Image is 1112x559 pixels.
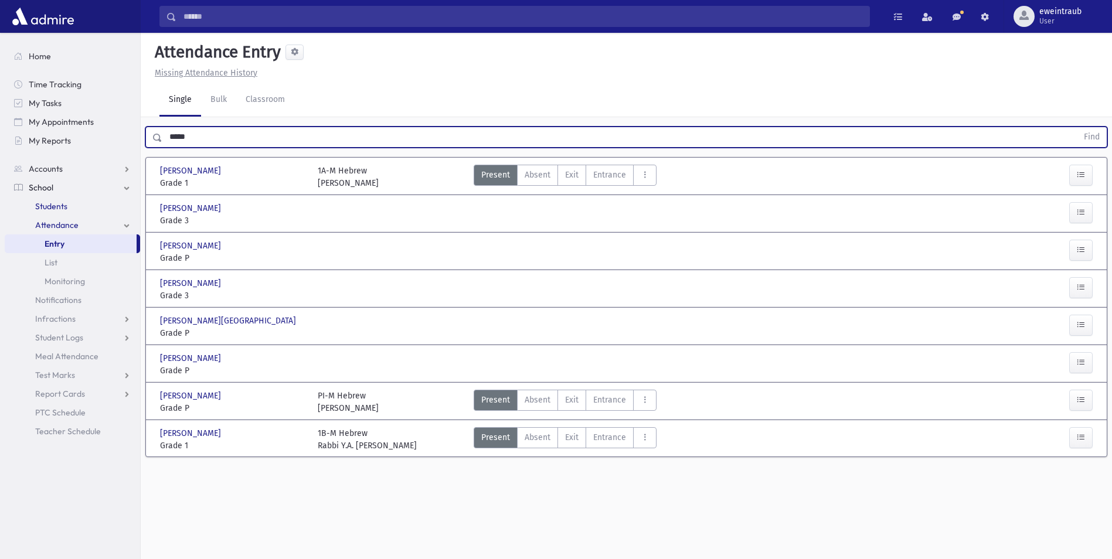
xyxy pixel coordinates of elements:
a: My Tasks [5,94,140,113]
span: Absent [525,394,550,406]
a: Notifications [5,291,140,309]
span: School [29,182,53,193]
a: Infractions [5,309,140,328]
span: Student Logs [35,332,83,343]
span: Notifications [35,295,81,305]
a: Single [159,84,201,117]
a: Bulk [201,84,236,117]
span: Exit [565,394,579,406]
span: [PERSON_NAME] [160,390,223,402]
a: School [5,178,140,197]
div: PI-M Hebrew [PERSON_NAME] [318,390,379,414]
input: Search [176,6,869,27]
a: Test Marks [5,366,140,384]
div: AttTypes [474,165,657,189]
span: Absent [525,169,550,181]
span: Present [481,169,510,181]
a: Home [5,47,140,66]
a: Attendance [5,216,140,234]
span: Entry [45,238,64,249]
a: Monitoring [5,272,140,291]
span: Entrance [593,169,626,181]
div: AttTypes [474,427,657,452]
span: [PERSON_NAME] [160,202,223,214]
span: Test Marks [35,370,75,380]
span: Entrance [593,394,626,406]
span: List [45,257,57,268]
a: My Reports [5,131,140,150]
span: My Appointments [29,117,94,127]
a: Meal Attendance [5,347,140,366]
span: User [1039,16,1082,26]
span: [PERSON_NAME] [160,427,223,439]
span: Exit [565,431,579,444]
span: Exit [565,169,579,181]
span: Entrance [593,431,626,444]
span: Monitoring [45,276,85,287]
a: My Appointments [5,113,140,131]
button: Find [1077,127,1107,147]
span: Infractions [35,313,76,324]
span: Grade 1 [160,439,306,452]
a: Report Cards [5,384,140,403]
span: Home [29,51,51,62]
span: Grade P [160,402,306,414]
img: AdmirePro [9,5,77,28]
span: Meal Attendance [35,351,98,362]
span: eweintraub [1039,7,1082,16]
a: Entry [5,234,137,253]
span: Report Cards [35,388,85,399]
span: Grade 3 [160,214,306,227]
span: Accounts [29,163,63,174]
u: Missing Attendance History [155,68,257,78]
span: My Tasks [29,98,62,108]
div: 1A-M Hebrew [PERSON_NAME] [318,165,379,189]
a: Missing Attendance History [150,68,257,78]
span: Students [35,201,67,212]
span: Attendance [35,220,79,230]
a: Teacher Schedule [5,422,140,441]
span: Absent [525,431,550,444]
a: Student Logs [5,328,140,347]
span: Grade P [160,364,306,377]
a: Accounts [5,159,140,178]
a: Classroom [236,84,294,117]
a: Time Tracking [5,75,140,94]
span: Grade 3 [160,289,306,302]
a: List [5,253,140,272]
span: Present [481,394,510,406]
div: 1B-M Hebrew Rabbi Y.A. [PERSON_NAME] [318,427,417,452]
a: PTC Schedule [5,403,140,422]
span: Present [481,431,510,444]
span: [PERSON_NAME] [160,240,223,252]
span: Grade P [160,252,306,264]
span: [PERSON_NAME][GEOGRAPHIC_DATA] [160,315,298,327]
span: Teacher Schedule [35,426,101,437]
span: My Reports [29,135,71,146]
span: [PERSON_NAME] [160,165,223,177]
span: Grade P [160,327,306,339]
span: [PERSON_NAME] [160,277,223,289]
h5: Attendance Entry [150,42,281,62]
a: Students [5,197,140,216]
span: [PERSON_NAME] [160,352,223,364]
span: PTC Schedule [35,407,86,418]
div: AttTypes [474,390,657,414]
span: Grade 1 [160,177,306,189]
span: Time Tracking [29,79,81,90]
